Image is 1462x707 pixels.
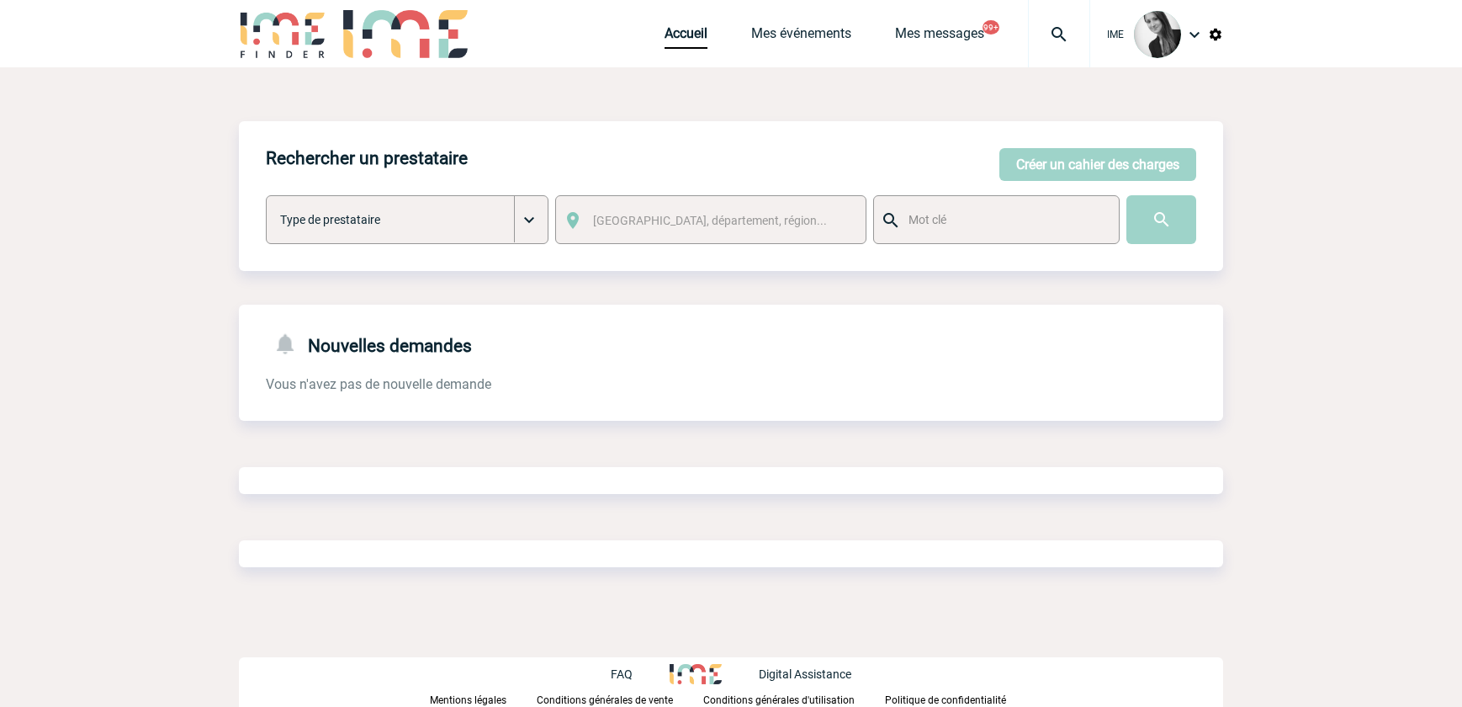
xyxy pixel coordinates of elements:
img: 101050-0.jpg [1134,11,1181,58]
a: Conditions générales d'utilisation [703,691,885,707]
p: Conditions générales de vente [537,694,673,706]
a: Mes événements [751,25,851,49]
h4: Rechercher un prestataire [266,148,468,168]
button: 99+ [983,20,999,35]
span: IME [1107,29,1124,40]
img: notifications-24-px-g.png [273,332,308,356]
a: Conditions générales de vente [537,691,703,707]
span: [GEOGRAPHIC_DATA], département, région... [593,214,827,227]
a: FAQ [611,665,670,681]
p: Conditions générales d'utilisation [703,694,855,706]
p: FAQ [611,667,633,681]
p: Politique de confidentialité [885,694,1006,706]
a: Mentions légales [430,691,537,707]
span: Vous n'avez pas de nouvelle demande [266,376,491,392]
img: http://www.idealmeetingsevents.fr/ [670,664,722,684]
input: Mot clé [904,209,1104,231]
p: Mentions légales [430,694,506,706]
a: Mes messages [895,25,984,49]
p: Digital Assistance [759,667,851,681]
img: IME-Finder [239,10,326,58]
a: Politique de confidentialité [885,691,1033,707]
a: Accueil [665,25,707,49]
input: Submit [1126,195,1196,244]
h4: Nouvelles demandes [266,332,472,356]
